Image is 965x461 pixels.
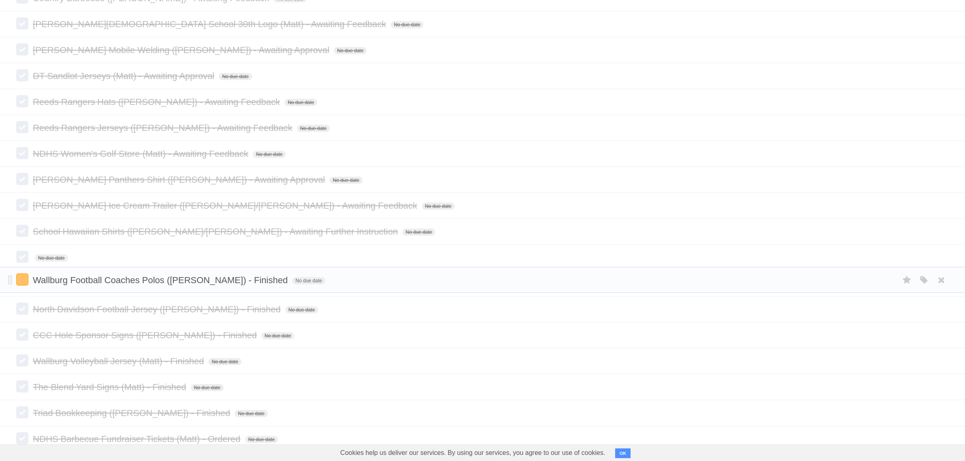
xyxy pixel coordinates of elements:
[292,277,325,284] span: No due date
[245,436,278,443] span: No due date
[16,273,28,286] label: Done
[33,356,206,366] span: Wallburg Volleyball Jersey (Matt) - Finished
[33,71,216,81] span: DT Sandlot Jerseys (Matt) - Awaiting Approval
[33,175,327,185] span: [PERSON_NAME] Panthers Shirt ([PERSON_NAME]) - Awaiting Approval
[33,434,242,444] span: NDHS Barbecue Fundraiser Tickets (Matt) - Ordered
[16,303,28,315] label: Done
[334,47,367,54] span: No due date
[16,432,28,444] label: Done
[16,199,28,211] label: Done
[33,45,332,55] span: [PERSON_NAME] Mobile Welding ([PERSON_NAME]) - Awaiting Approval
[33,123,294,133] span: Reeds Rangers Jerseys ([PERSON_NAME]) - Awaiting Feedback
[285,99,317,106] span: No due date
[16,225,28,237] label: Done
[208,358,241,365] span: No due date
[33,149,250,159] span: NDHS Women's Golf Store (Matt) - Awaiting Feedback
[253,151,286,158] span: No due date
[235,410,267,417] span: No due date
[422,203,455,210] span: No due date
[16,121,28,133] label: Done
[33,304,282,314] span: North Davidson Football Jersey ([PERSON_NAME]) - Finished
[615,448,631,458] button: OK
[330,177,362,184] span: No due date
[16,406,28,418] label: Done
[33,97,282,107] span: Reeds Rangers Hats ([PERSON_NAME]) - Awaiting Feedback
[33,19,388,29] span: [PERSON_NAME][DEMOGRAPHIC_DATA] School 30th Logo (Matt) - Awaiting Feedback
[16,43,28,55] label: Done
[16,147,28,159] label: Done
[16,17,28,30] label: Done
[16,69,28,81] label: Done
[16,329,28,341] label: Done
[899,273,915,287] label: Star task
[332,445,614,461] span: Cookies help us deliver our services. By using our services, you agree to our use of cookies.
[402,228,435,236] span: No due date
[16,251,28,263] label: Done
[33,275,290,285] span: Wallburg Football Coaches Polos ([PERSON_NAME]) - Finished
[191,384,224,391] span: No due date
[16,354,28,367] label: Done
[33,330,259,340] span: CCC Hole Sponsor Signs ([PERSON_NAME]) - Finished
[35,254,68,262] span: No due date
[33,201,419,211] span: [PERSON_NAME] Ice Cream Trailer ([PERSON_NAME]/[PERSON_NAME]) - Awaiting Feedback
[16,380,28,393] label: Done
[285,306,318,314] span: No due date
[16,173,28,185] label: Done
[33,408,232,418] span: Triad Bookkeeping ([PERSON_NAME]) - Finished
[297,125,330,132] span: No due date
[391,21,424,28] span: No due date
[16,95,28,107] label: Done
[261,332,294,339] span: No due date
[219,73,252,80] span: No due date
[33,226,400,237] span: School Hawaiian Shirts ([PERSON_NAME]/[PERSON_NAME]) - Awaiting Further Instruction
[33,382,188,392] span: The Blend Yard Signs (Matt) - Finished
